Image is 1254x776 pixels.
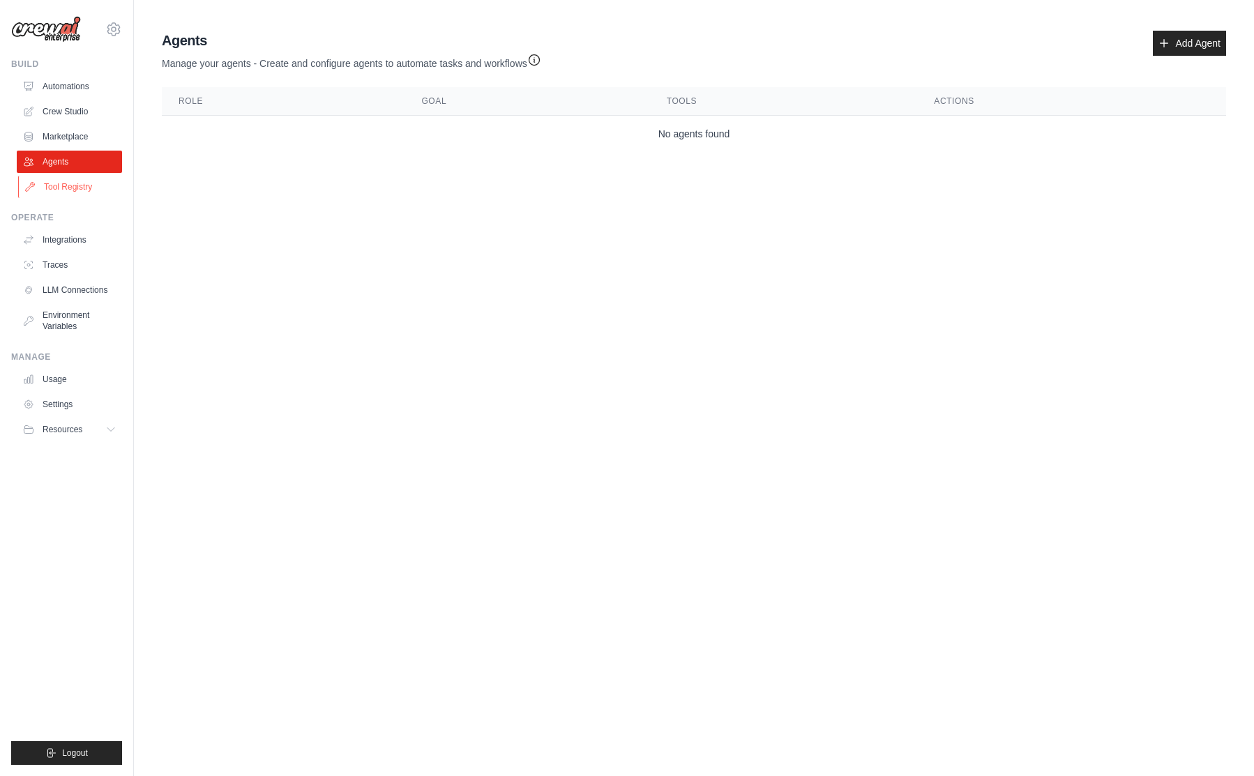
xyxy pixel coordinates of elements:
a: Usage [17,368,122,390]
span: Resources [43,424,82,435]
div: Operate [11,212,122,223]
h2: Agents [162,31,541,50]
th: Actions [917,87,1226,116]
p: Manage your agents - Create and configure agents to automate tasks and workflows [162,50,541,70]
a: Tool Registry [18,176,123,198]
span: Logout [62,747,88,759]
a: Marketplace [17,125,122,148]
a: Traces [17,254,122,276]
button: Logout [11,741,122,765]
td: No agents found [162,116,1226,153]
a: Settings [17,393,122,416]
div: Build [11,59,122,70]
th: Tools [650,87,918,116]
a: Integrations [17,229,122,251]
th: Role [162,87,405,116]
a: Automations [17,75,122,98]
img: Logo [11,16,81,43]
th: Goal [405,87,649,116]
a: Environment Variables [17,304,122,337]
a: LLM Connections [17,279,122,301]
button: Resources [17,418,122,441]
a: Agents [17,151,122,173]
a: Add Agent [1153,31,1226,56]
div: Manage [11,351,122,363]
a: Crew Studio [17,100,122,123]
iframe: Chat Widget [1184,709,1254,776]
